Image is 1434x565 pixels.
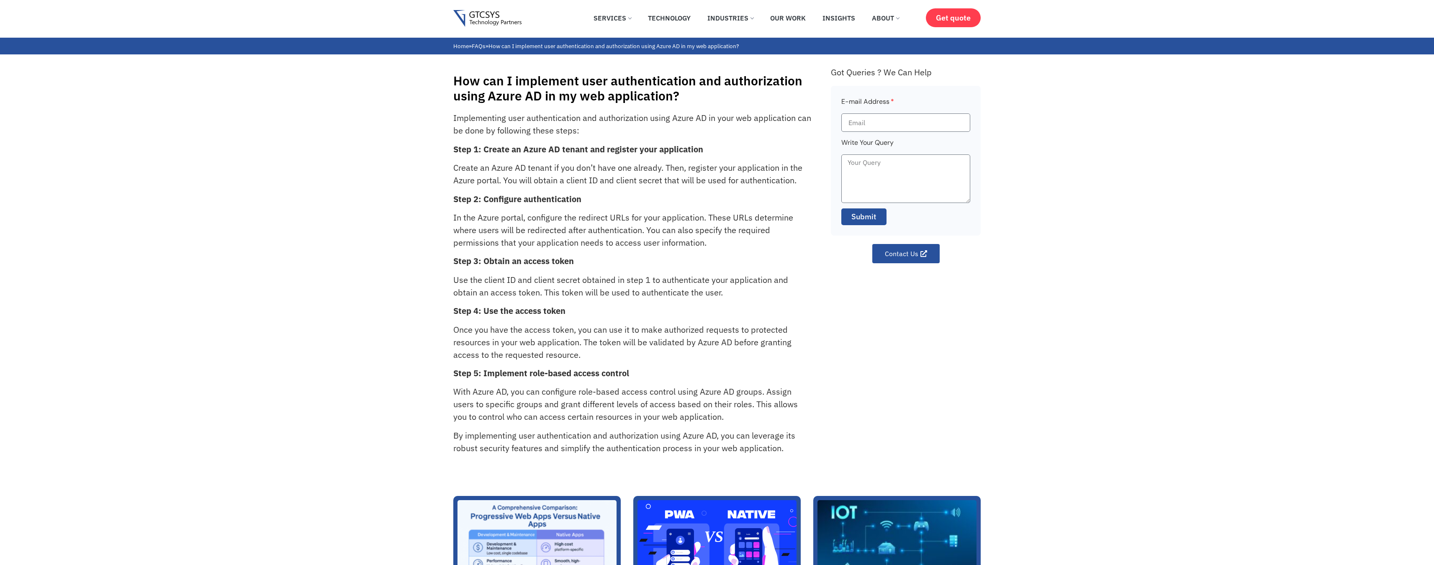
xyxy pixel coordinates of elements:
a: Get quote [926,8,981,27]
a: Services [587,9,637,27]
a: About [866,9,905,27]
strong: Step 4: Use the access token [453,305,565,316]
p: With Azure AD, you can configure role-based access control using Azure AD groups. Assign users to... [453,385,812,423]
label: E-mail Address [841,96,894,113]
strong: Step 5: Implement role-based access control [453,367,629,379]
button: Submit [841,208,887,225]
label: Write Your Query [841,137,894,154]
span: Get quote [936,13,971,22]
strong: Step 2: Configure authentication [453,193,581,205]
form: Faq Form [841,96,970,231]
a: FAQs [472,42,486,50]
a: Our Work [764,9,812,27]
span: Contact Us [885,250,918,257]
p: Implementing user authentication and authorization using Azure AD in your web application can be ... [453,112,812,137]
a: Technology [642,9,697,27]
input: Email [841,113,970,132]
a: Insights [816,9,861,27]
a: Home [453,42,469,50]
a: Contact Us [872,244,940,263]
span: Submit [851,211,876,222]
span: How can I implement user authentication and authorization using Azure AD in my web application? [488,42,739,50]
p: In the Azure portal, configure the redirect URLs for your application. These URLs determine where... [453,211,812,249]
div: Got Queries ? We Can Help [831,67,981,77]
p: Once you have the access token, you can use it to make authorized requests to protected resources... [453,324,812,361]
p: By implementing user authentication and authorization using Azure AD, you can leverage its robust... [453,429,812,455]
img: Gtcsys logo [453,10,522,27]
span: » » [453,42,739,50]
p: Use the client ID and client secret obtained in step 1 to authenticate your application and obtai... [453,274,812,299]
strong: Step 1: Create an Azure AD tenant and register your application [453,144,703,155]
p: Create an Azure AD tenant if you don’t have one already. Then, register your application in the A... [453,162,812,187]
h1: How can I implement user authentication and authorization using Azure AD in my web application? [453,73,822,103]
strong: Step 3: Obtain an access token [453,255,574,267]
a: Industries [701,9,760,27]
